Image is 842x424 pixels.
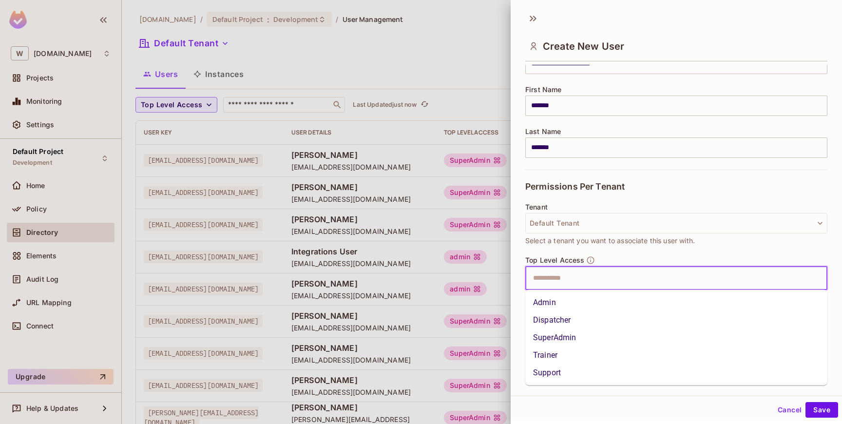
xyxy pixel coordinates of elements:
span: Permissions Per Tenant [525,182,625,192]
button: Cancel [774,402,805,418]
span: Last Name [525,128,561,135]
button: Save [805,402,838,418]
span: Create New User [543,40,624,52]
span: Tenant [525,203,548,211]
li: Admin [525,294,827,311]
button: Close [822,277,824,279]
span: First Name [525,86,562,94]
li: Trainer [525,347,827,364]
button: Default Tenant [525,213,827,233]
span: Top Level Access [525,256,584,264]
span: Select a tenant you want to associate this user with. [525,235,695,246]
li: Dispatcher [525,311,827,329]
li: Support [525,364,827,382]
li: SuperAdmin [525,329,827,347]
